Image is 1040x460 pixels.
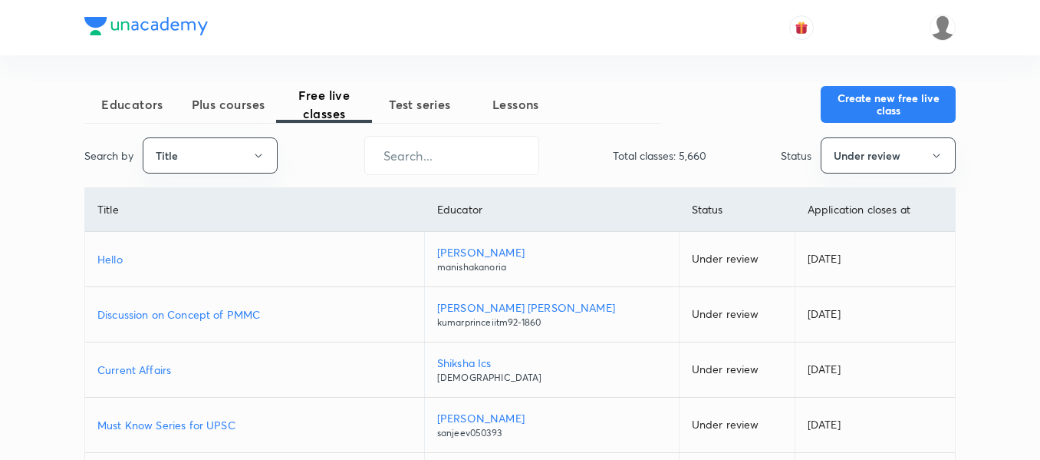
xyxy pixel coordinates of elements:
td: [DATE] [795,287,955,343]
td: [DATE] [795,398,955,453]
a: [PERSON_NAME]sanjeev050393 [437,410,666,440]
p: Search by [84,147,133,164]
p: Shiksha Ics [437,355,666,371]
button: Under review [821,137,956,174]
a: Shiksha Ics[DEMOGRAPHIC_DATA] [437,355,666,385]
a: Must Know Series for UPSC [97,417,412,433]
p: kumarprinceiitm92-1860 [437,316,666,329]
td: Under review [679,398,795,453]
span: Educators [84,95,180,114]
td: [DATE] [795,343,955,398]
button: avatar [789,15,814,40]
td: Under review [679,232,795,287]
span: Test series [372,95,468,114]
a: Hello [97,251,412,267]
span: Lessons [468,95,564,114]
p: [PERSON_NAME] [437,410,666,426]
th: Title [85,188,424,232]
a: [PERSON_NAME] [PERSON_NAME]kumarprinceiitm92-1860 [437,299,666,329]
a: [PERSON_NAME]manishakanoria [437,244,666,274]
button: Create new free live class [821,86,956,123]
img: Syeda Nayareen [930,15,956,41]
span: Plus courses [180,95,276,114]
p: Status [781,147,811,164]
p: manishakanoria [437,260,666,274]
th: Status [679,188,795,232]
p: [PERSON_NAME] [437,244,666,260]
span: Free live classes [276,86,372,123]
th: Educator [424,188,679,232]
td: [DATE] [795,232,955,287]
th: Application closes at [795,188,955,232]
a: Current Affairs [97,362,412,378]
td: Under review [679,287,795,343]
a: Discussion on Concept of PMMC [97,306,412,323]
a: Company Logo [84,17,208,39]
button: Title [143,137,278,174]
img: avatar [795,21,808,35]
img: Company Logo [84,17,208,35]
p: [DEMOGRAPHIC_DATA] [437,371,666,385]
p: [PERSON_NAME] [PERSON_NAME] [437,299,666,316]
p: sanjeev050393 [437,426,666,440]
p: Total classes: 5,660 [613,147,706,164]
td: Under review [679,343,795,398]
input: Search... [365,136,538,175]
